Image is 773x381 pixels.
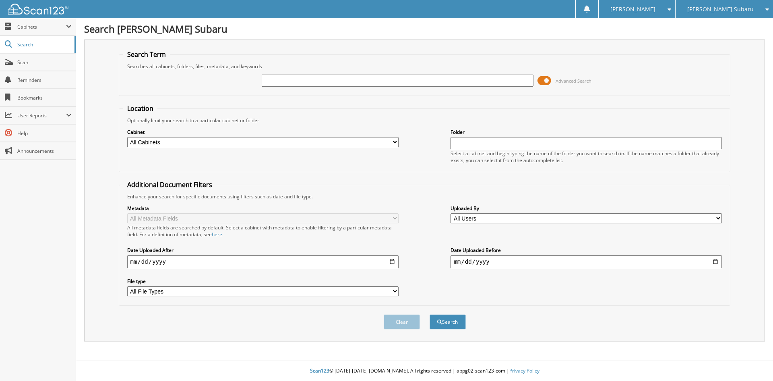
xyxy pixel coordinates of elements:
[430,314,466,329] button: Search
[127,278,399,285] label: File type
[17,148,72,154] span: Announcements
[84,22,765,35] h1: Search [PERSON_NAME] Subaru
[451,247,722,254] label: Date Uploaded Before
[451,150,722,164] div: Select a cabinet and begin typing the name of the folder you want to search in. If the name match...
[17,59,72,66] span: Scan
[17,94,72,101] span: Bookmarks
[76,361,773,381] div: © [DATE]-[DATE] [DOMAIN_NAME]. All rights reserved | appg02-scan123-com |
[451,255,722,268] input: end
[17,23,66,30] span: Cabinets
[509,367,539,374] a: Privacy Policy
[687,7,754,12] span: [PERSON_NAME] Subaru
[17,112,66,119] span: User Reports
[123,104,157,113] legend: Location
[123,63,726,70] div: Searches all cabinets, folders, files, metadata, and keywords
[384,314,420,329] button: Clear
[123,193,726,200] div: Enhance your search for specific documents using filters such as date and file type.
[451,129,722,135] label: Folder
[127,205,399,212] label: Metadata
[310,367,329,374] span: Scan123
[123,180,216,189] legend: Additional Document Filters
[127,247,399,254] label: Date Uploaded After
[610,7,655,12] span: [PERSON_NAME]
[127,129,399,135] label: Cabinet
[123,117,726,124] div: Optionally limit your search to a particular cabinet or folder
[212,231,222,238] a: here
[17,130,72,137] span: Help
[17,77,72,83] span: Reminders
[17,41,70,48] span: Search
[8,4,68,15] img: scan123-logo-white.svg
[556,78,591,84] span: Advanced Search
[123,50,170,59] legend: Search Term
[127,255,399,268] input: start
[451,205,722,212] label: Uploaded By
[127,224,399,238] div: All metadata fields are searched by default. Select a cabinet with metadata to enable filtering b...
